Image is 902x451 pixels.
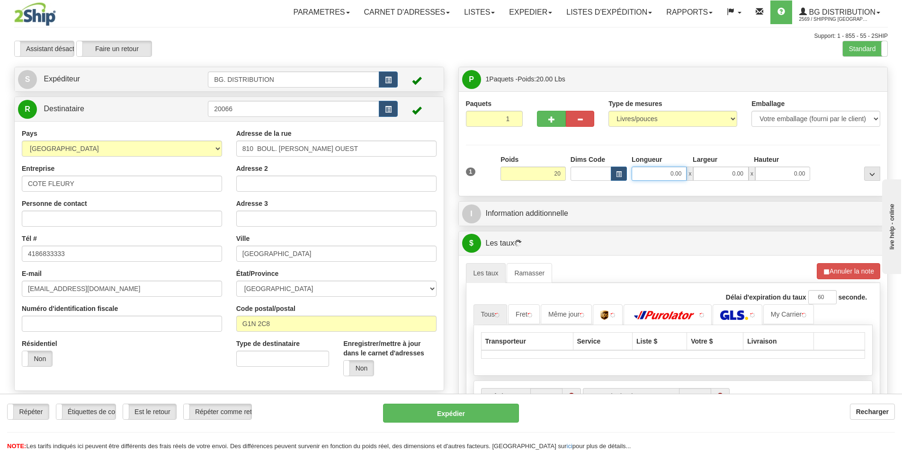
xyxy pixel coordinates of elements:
[527,313,532,318] img: tiny_red.gif
[659,0,720,24] a: Rapports
[838,292,867,302] label: seconde.
[807,8,875,16] span: BG Distribution
[18,70,37,89] span: S
[208,101,379,117] input: Identifiant du destinataire
[462,234,884,253] a: $Les taux
[850,404,895,420] button: Recharger
[462,204,884,223] a: IInformation additionnelle
[567,442,572,450] a: ici
[502,0,559,24] a: Expedier
[22,199,87,208] label: Personne de contact
[631,310,697,320] img: Purolator
[754,155,779,164] label: Hauteur
[56,404,116,419] label: Étiquettes de courrier électronique
[726,292,806,302] label: Délai d'expiration du taux
[44,105,84,113] span: Destinataire
[508,304,540,324] a: Fret
[481,388,530,404] label: Prêt à temps
[7,442,26,450] span: NOTE:
[573,332,632,350] th: Service
[18,70,208,89] a: S Expéditeur
[14,2,56,26] img: logo2569.jpg
[466,168,476,176] span: 1
[559,0,659,24] a: LISTES D'EXPÉDITION
[236,141,437,157] input: Entrez un emplacement
[749,167,755,181] span: x
[608,99,662,108] label: Type de mesures
[462,70,481,89] span: P
[843,41,887,56] label: Standard
[802,313,806,318] img: tiny_red.gif
[18,100,37,119] span: R
[500,155,518,164] label: Poids
[14,32,888,40] div: Support: 1 - 855 - 55 - 2SHIP
[864,167,880,181] div: ...
[466,263,506,283] a: Les taux
[123,404,176,419] label: Est le retour
[44,75,80,83] span: Expéditeur
[720,310,748,320] img: GLS Canada
[22,234,37,243] label: Tél #
[880,177,901,274] iframe: chat widget
[22,351,52,366] label: Non
[507,263,552,283] a: Ramasser
[462,70,884,89] a: P 1Paquets -Poids:20.00 Lbs
[486,75,490,83] span: 1
[751,99,785,108] label: Emballage
[22,339,57,348] label: Résidentiel
[486,70,565,88] span: Paquets -
[343,339,436,358] label: Enregistrer/mettre à jour dans le carnet d'adresses
[236,199,268,208] label: Adresse 3
[357,0,457,24] a: Carnet d'adresses
[693,155,717,164] label: Largeur
[750,313,755,318] img: tiny_red.gif
[236,339,300,348] label: Type de destinataire
[286,0,357,24] a: Parametres
[792,0,887,24] a: BG Distribution 2569 / Shipping [GEOGRAPHIC_DATA]
[495,313,500,318] img: tiny_red.gif
[22,164,54,173] label: Entreprise
[514,239,522,247] img: Progress.gif
[481,332,573,350] th: Transporteur
[22,269,42,278] label: E-mail
[457,0,502,24] a: Listes
[632,155,662,164] label: Longueur
[743,332,814,350] th: Livraison
[8,404,49,419] label: Répéter
[541,304,592,324] a: Même jour
[236,234,250,243] label: Ville
[15,41,74,56] label: Assistant désactivé
[632,332,687,350] th: Liste $
[462,234,481,253] span: $
[466,99,491,108] label: Paquets
[600,310,608,320] img: UPS
[7,8,88,15] div: live help - online
[571,155,605,164] label: Dims Code
[22,304,118,313] label: Numéro d'identification fiscale
[236,269,278,278] label: État/Province
[583,388,679,404] label: Heure du dernier ramassage
[536,75,553,83] span: 20.00
[473,304,508,324] a: Tous
[763,304,814,324] a: My Carrier
[817,263,880,279] button: Annuler la note
[554,75,565,83] span: Lbs
[236,304,295,313] label: Code postal/postal
[22,129,37,138] label: Pays
[699,313,704,318] img: tiny_red.gif
[580,313,584,318] img: tiny_red.gif
[610,313,615,318] img: tiny_red.gif
[344,361,374,376] label: Non
[236,164,268,173] label: Adresse 2
[208,71,379,88] input: Identifiant de l'expéditeur
[236,129,292,138] label: Adresse de la rue
[799,15,870,24] span: 2569 / Shipping [GEOGRAPHIC_DATA]
[687,332,743,350] th: Votre $
[77,41,152,56] label: Faire un retour
[856,408,889,416] b: Recharger
[18,99,187,119] a: R Destinataire
[383,404,519,423] button: Expédier
[184,404,251,419] label: Répéter comme retour
[687,167,693,181] span: x
[518,75,565,83] span: Poids:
